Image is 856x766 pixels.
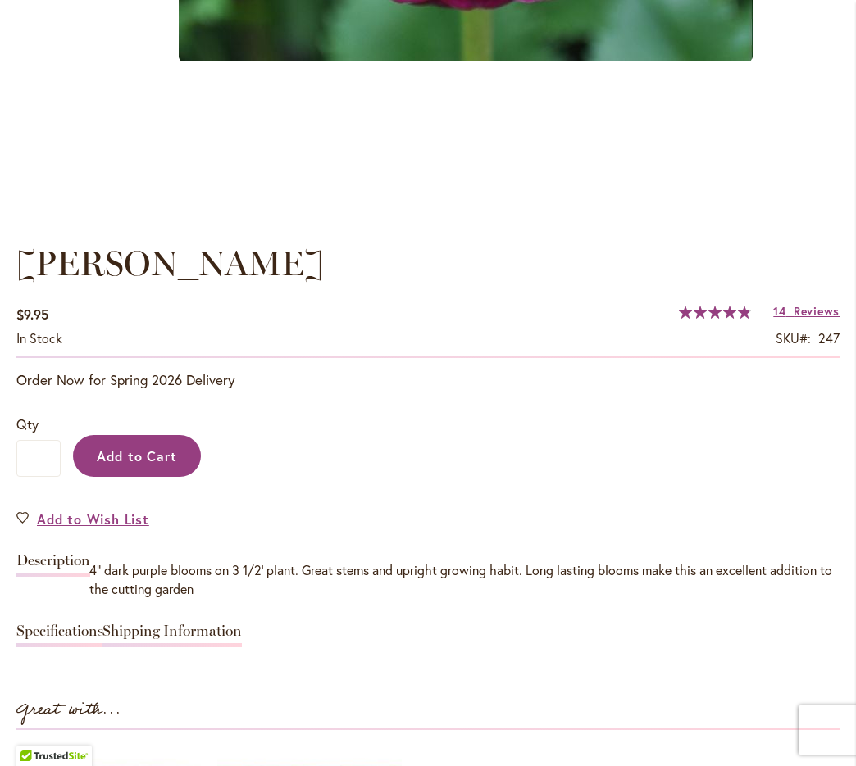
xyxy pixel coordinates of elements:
[16,623,103,647] a: Specifications
[73,435,201,477] button: Add to Cart
[102,623,242,647] a: Shipping Information
[773,303,840,319] a: 14 Reviews
[16,370,840,390] p: Order Now for Spring 2026 Delivery
[16,545,840,655] div: Detailed Product Info
[12,708,58,754] iframe: Launch Accessibility Center
[16,329,62,347] span: In stock
[16,415,39,433] span: Qty
[37,510,149,528] span: Add to Wish List
[16,306,48,323] span: $9.95
[818,329,840,348] div: 247
[679,306,751,319] div: 97%
[16,561,840,599] div: 4" dark purple blooms on 3 1/2' plant. Great stems and upright growing habit. Long lasting blooms...
[16,696,121,723] strong: Great with...
[16,510,149,528] a: Add to Wish List
[776,329,811,347] strong: SKU
[16,242,323,284] span: [PERSON_NAME]
[794,303,840,319] span: Reviews
[16,329,62,348] div: Availability
[773,303,785,319] span: 14
[97,447,178,465] span: Add to Cart
[16,553,90,577] a: Description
